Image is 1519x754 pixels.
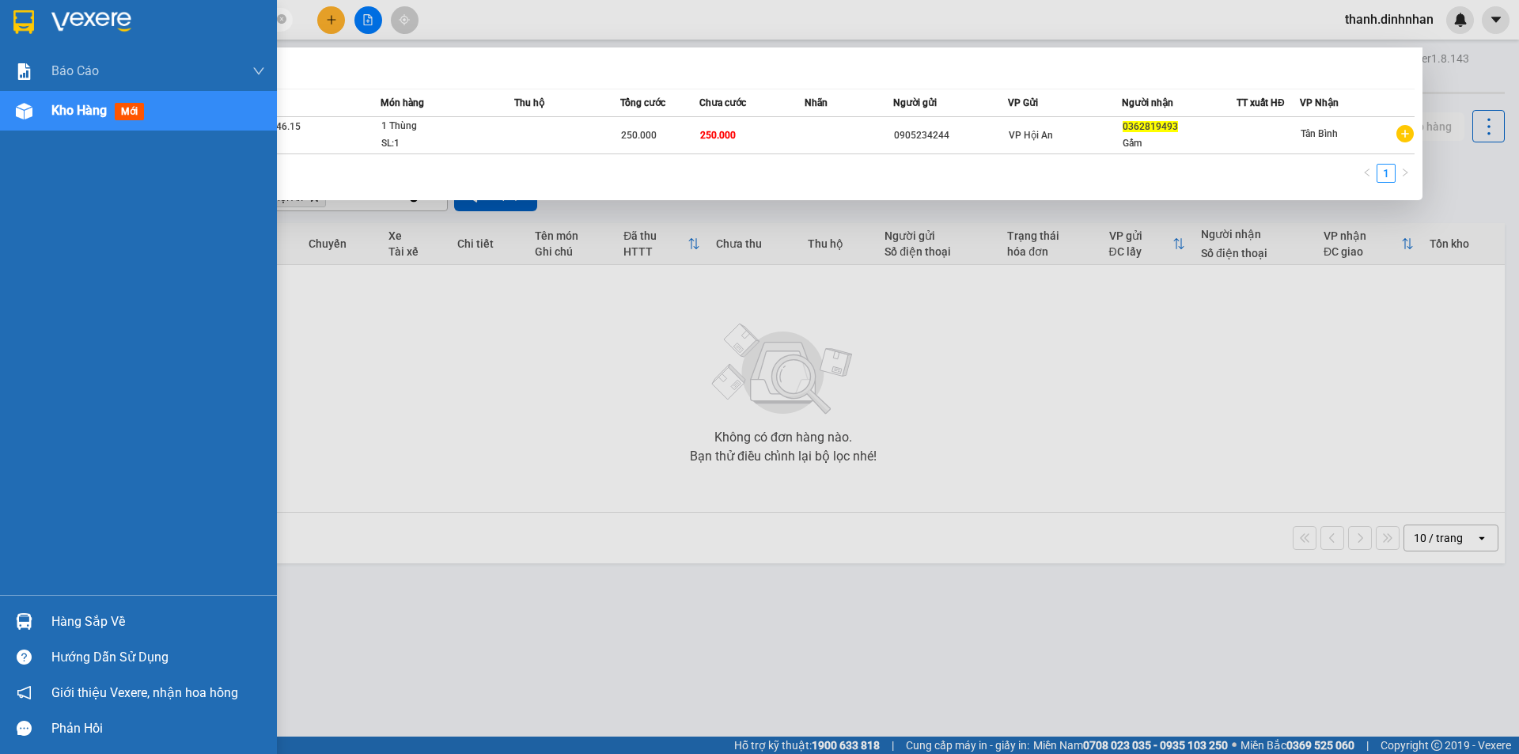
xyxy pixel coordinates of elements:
div: SL: 1 [381,135,500,153]
a: 1 [1377,165,1395,182]
span: close-circle [277,14,286,24]
img: logo-vxr [13,10,34,34]
div: Hàng sắp về [51,610,265,634]
span: VP Gửi [1008,97,1038,108]
span: message [17,721,32,736]
div: Phản hồi [51,717,265,741]
span: Chưa cước [699,97,746,108]
span: VP Nhận [1300,97,1339,108]
span: right [1400,168,1410,177]
span: Thu hộ [514,97,544,108]
button: left [1358,164,1377,183]
div: 0905234244 [894,127,1007,144]
span: Kho hàng [51,103,107,118]
span: Nhãn [805,97,828,108]
span: 250.000 [621,130,657,141]
span: Báo cáo [51,61,99,81]
li: 1 [1377,164,1396,183]
span: Người gửi [893,97,937,108]
span: Món hàng [381,97,424,108]
img: warehouse-icon [16,103,32,119]
img: solution-icon [16,63,32,80]
span: close-circle [277,13,286,28]
span: mới [115,103,144,120]
span: VP Hội An [1009,130,1053,141]
span: question-circle [17,650,32,665]
span: notification [17,685,32,700]
span: 0362819493 [1123,121,1178,132]
div: 1 Thùng [381,118,500,135]
li: Previous Page [1358,164,1377,183]
span: down [252,65,265,78]
span: Người nhận [1122,97,1173,108]
span: plus-circle [1396,125,1414,142]
span: left [1362,168,1372,177]
img: warehouse-icon [16,613,32,630]
span: Giới thiệu Vexere, nhận hoa hồng [51,683,238,703]
li: Next Page [1396,164,1415,183]
div: Gấm [1123,135,1236,152]
span: Tổng cước [620,97,665,108]
button: right [1396,164,1415,183]
span: TT xuất HĐ [1237,97,1285,108]
div: Hướng dẫn sử dụng [51,646,265,669]
span: 250.000 [700,130,736,141]
span: Tân Bình [1301,128,1338,139]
